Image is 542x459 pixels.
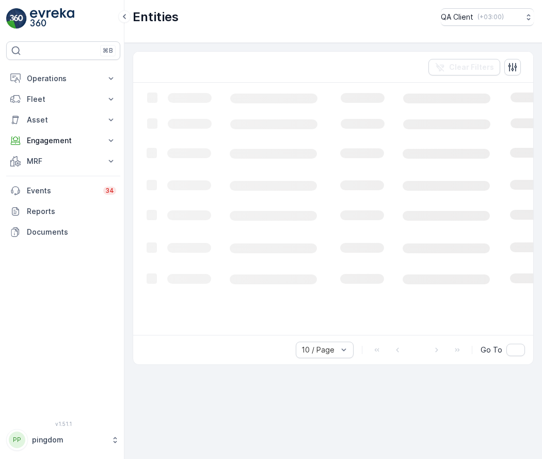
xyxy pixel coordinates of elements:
p: Engagement [27,135,100,146]
span: Go To [481,345,502,355]
p: MRF [27,156,100,166]
a: Documents [6,222,120,242]
div: PP [9,432,25,448]
button: Operations [6,68,120,89]
p: ( +03:00 ) [477,13,504,21]
img: logo_light-DOdMpM7g.png [30,8,74,29]
button: PPpingdom [6,429,120,451]
p: Asset [27,115,100,125]
p: Entities [133,9,179,25]
p: pingdom [32,435,106,445]
p: Clear Filters [449,62,494,72]
button: Clear Filters [428,59,500,75]
p: Reports [27,206,116,217]
p: Documents [27,227,116,237]
p: QA Client [441,12,473,22]
button: MRF [6,151,120,172]
button: QA Client(+03:00) [441,8,534,26]
p: ⌘B [103,47,113,55]
button: Fleet [6,89,120,110]
span: v 1.51.1 [6,421,120,427]
p: Fleet [27,94,100,104]
p: Events [27,186,97,196]
a: Reports [6,201,120,222]
button: Engagement [6,130,120,151]
p: Operations [27,73,100,84]
img: logo [6,8,27,29]
a: Events34 [6,180,120,201]
button: Asset [6,110,120,130]
p: 34 [105,187,114,195]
